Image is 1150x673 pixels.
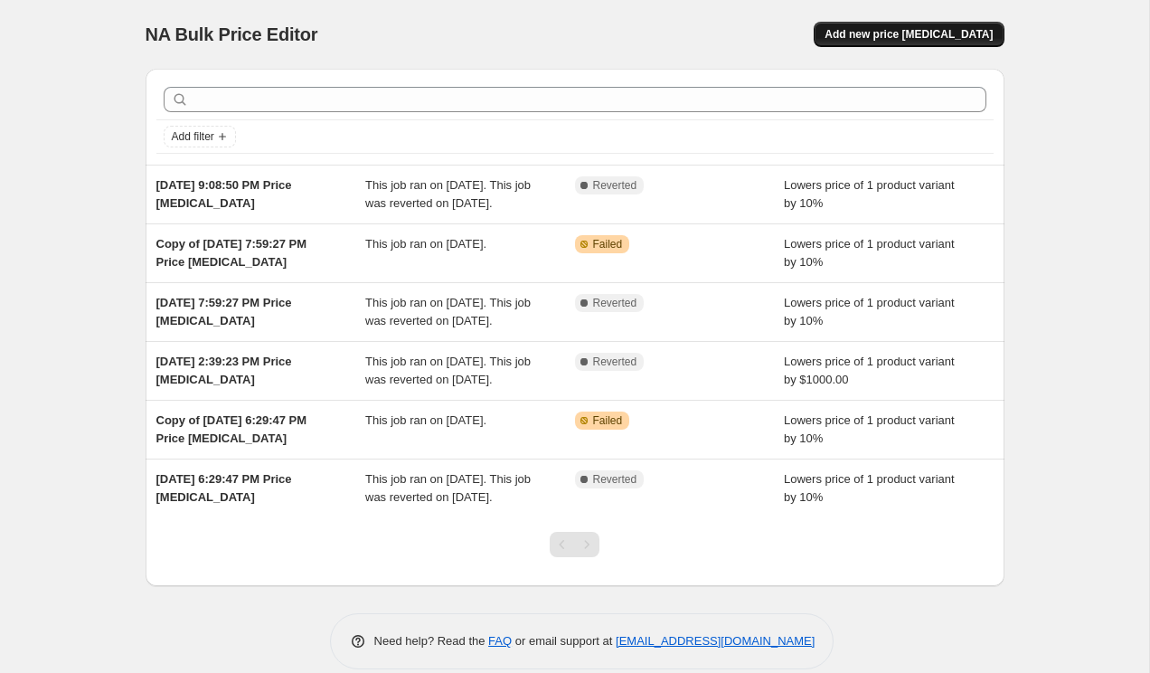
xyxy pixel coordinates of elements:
[156,296,292,327] span: [DATE] 7:59:27 PM Price [MEDICAL_DATA]
[365,296,531,327] span: This job ran on [DATE]. This job was reverted on [DATE].
[593,355,637,369] span: Reverted
[488,634,512,648] a: FAQ
[784,237,955,269] span: Lowers price of 1 product variant by 10%
[512,634,616,648] span: or email support at
[156,413,307,445] span: Copy of [DATE] 6:29:47 PM Price [MEDICAL_DATA]
[550,532,599,557] nav: Pagination
[365,472,531,504] span: This job ran on [DATE]. This job was reverted on [DATE].
[825,27,993,42] span: Add new price [MEDICAL_DATA]
[156,472,292,504] span: [DATE] 6:29:47 PM Price [MEDICAL_DATA]
[146,24,318,44] span: NA Bulk Price Editor
[156,237,307,269] span: Copy of [DATE] 7:59:27 PM Price [MEDICAL_DATA]
[593,472,637,487] span: Reverted
[365,355,531,386] span: This job ran on [DATE]. This job was reverted on [DATE].
[784,413,955,445] span: Lowers price of 1 product variant by 10%
[784,355,955,386] span: Lowers price of 1 product variant by $1000.00
[156,178,292,210] span: [DATE] 9:08:50 PM Price [MEDICAL_DATA]
[784,472,955,504] span: Lowers price of 1 product variant by 10%
[593,178,637,193] span: Reverted
[365,178,531,210] span: This job ran on [DATE]. This job was reverted on [DATE].
[365,237,486,251] span: This job ran on [DATE].
[365,413,486,427] span: This job ran on [DATE].
[172,129,214,144] span: Add filter
[814,22,1004,47] button: Add new price [MEDICAL_DATA]
[593,413,623,428] span: Failed
[784,296,955,327] span: Lowers price of 1 product variant by 10%
[374,634,489,648] span: Need help? Read the
[616,634,815,648] a: [EMAIL_ADDRESS][DOMAIN_NAME]
[156,355,292,386] span: [DATE] 2:39:23 PM Price [MEDICAL_DATA]
[784,178,955,210] span: Lowers price of 1 product variant by 10%
[164,126,236,147] button: Add filter
[593,237,623,251] span: Failed
[593,296,637,310] span: Reverted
